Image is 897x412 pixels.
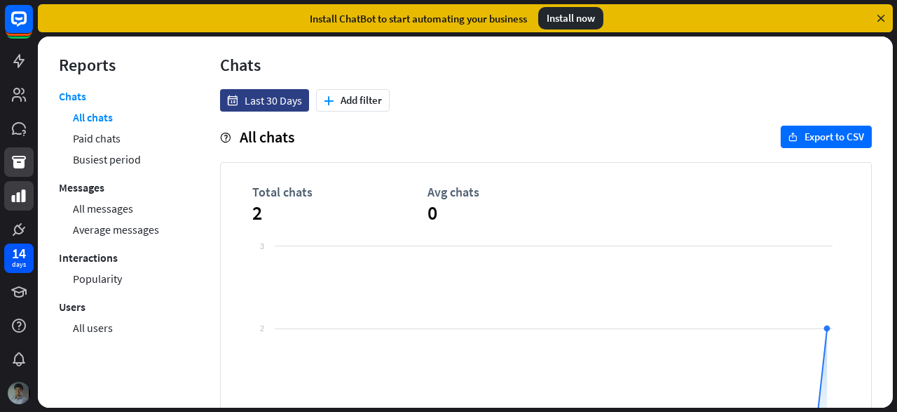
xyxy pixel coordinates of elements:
[781,126,872,148] button: exportExport to CSV
[252,200,427,225] span: 2
[220,54,872,76] div: Chats
[59,296,85,317] a: Users
[73,149,141,170] a: Busiest period
[220,133,231,143] i: help
[59,89,86,107] a: Chats
[260,324,264,333] text: 2
[59,247,118,268] a: Interactions
[788,133,797,142] i: export
[4,244,34,273] a: 14 days
[73,317,113,338] a: All users
[11,6,53,48] button: Open LiveChat chat widget
[73,128,121,149] a: Paid chats
[240,127,294,147] span: All chats
[227,95,238,106] i: date
[59,177,104,198] a: Messages
[316,89,390,112] button: plusAdd filter
[324,96,334,105] i: plus
[252,184,427,200] span: Total chats
[310,12,527,25] div: Install ChatBot to start automating your business
[538,7,603,29] div: Install now
[427,184,603,200] span: Avg chats
[59,54,178,76] div: Reports
[245,93,302,107] span: Last 30 Days
[73,268,122,289] a: Popularity
[260,242,264,251] text: 3
[427,200,603,225] span: 0
[12,247,26,260] div: 14
[73,107,113,128] a: All chats
[73,198,133,219] a: All messages
[73,219,159,240] a: Average messages
[12,260,26,270] div: days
